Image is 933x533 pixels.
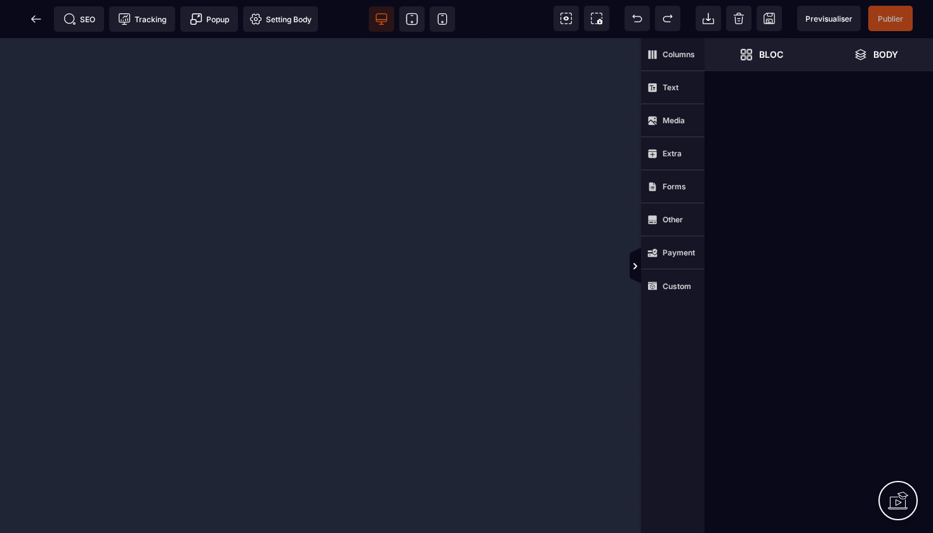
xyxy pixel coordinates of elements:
[663,182,686,191] strong: Forms
[663,149,682,158] strong: Extra
[797,6,861,31] span: Preview
[553,6,579,31] span: View components
[118,13,166,25] span: Tracking
[705,38,819,71] span: Open Blocks
[759,50,783,59] strong: Bloc
[663,281,691,291] strong: Custom
[190,13,229,25] span: Popup
[663,83,678,92] strong: Text
[663,50,695,59] strong: Columns
[663,116,685,125] strong: Media
[63,13,95,25] span: SEO
[663,248,695,257] strong: Payment
[819,38,933,71] span: Open Layer Manager
[878,14,903,24] span: Publier
[249,13,312,25] span: Setting Body
[805,14,852,24] span: Previsualiser
[663,215,683,224] strong: Other
[873,50,898,59] strong: Body
[584,6,609,31] span: Screenshot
